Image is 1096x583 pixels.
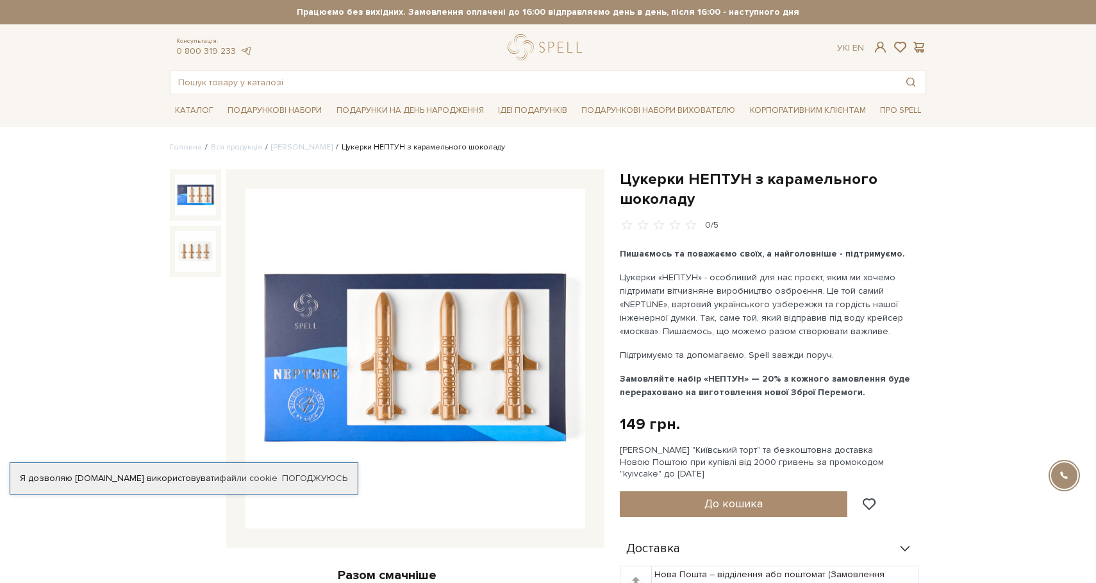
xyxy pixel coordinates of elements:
[170,142,202,152] a: Головна
[705,219,718,232] div: 0/5
[245,189,585,528] img: Цукерки НЕПТУН з карамельного шоколаду
[620,373,910,398] b: Замовляйте набір «НЕПТУН» — 20% з кожного замовлення буде перераховано на виготовлення нової Збро...
[620,414,680,434] div: 149 грн.
[170,71,896,94] input: Пошук товару у каталозі
[875,101,926,121] a: Про Spell
[620,248,905,259] b: Пишаємось та поважаємо своїх, а найголовніше - підтримуємо.
[493,101,572,121] a: Ідеї подарунків
[175,231,216,272] img: Цукерки НЕПТУН з карамельного шоколаду
[10,473,358,484] div: Я дозволяю [DOMAIN_NAME] використовувати
[704,496,763,511] span: До кошика
[620,348,920,362] p: Підтримуємо та допомагаємо. Spell завжди поруч.
[211,142,262,152] a: Вся продукція
[620,491,847,517] button: До кошика
[896,71,926,94] button: Пошук товару у каталозі
[170,6,926,18] strong: Працюємо без вихідних. Замовлення оплачені до 16:00 відправляємо день в день, після 16:00 - насту...
[331,101,489,121] a: Подарунки на День народження
[222,101,327,121] a: Подарункові набори
[239,46,252,56] a: telegram
[620,444,926,480] div: [PERSON_NAME] "Київський торт" та безкоштовна доставка Новою Поштою при купівлі від 2000 гривень ...
[170,101,219,121] a: Каталог
[626,543,680,555] span: Доставка
[175,174,216,215] img: Цукерки НЕПТУН з карамельного шоколаду
[176,37,252,46] span: Консультація:
[219,473,278,484] a: файли cookie
[837,42,864,54] div: Ук
[271,142,333,152] a: [PERSON_NAME]
[333,142,505,153] li: Цукерки НЕПТУН з карамельного шоколаду
[576,99,740,121] a: Подарункові набори вихователю
[282,473,347,484] a: Погоджуюсь
[852,42,864,53] a: En
[176,46,236,56] a: 0 800 319 233
[745,99,871,121] a: Корпоративним клієнтам
[620,169,926,209] h1: Цукерки НЕПТУН з карамельного шоколаду
[508,34,588,60] a: logo
[848,42,850,53] span: |
[620,271,920,338] p: Цукерки «НЕПТУН» - особливий для нас проєкт, яким ми хочемо підтримати вітчизняне виробництво озб...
